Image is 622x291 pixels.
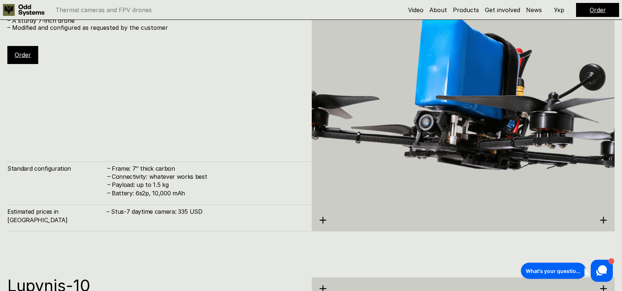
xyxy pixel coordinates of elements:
p: Укр [554,7,564,13]
a: Order [590,6,606,14]
h4: Connectivity: whatever works best [112,173,303,181]
h4: Battery: 6s2p, 10,000 mAh [112,189,303,197]
h4: Payload: up to 1.5 kg [112,181,303,189]
iframe: HelpCrunch [519,258,615,284]
h4: – [107,180,110,188]
h4: Frame: 7’’ thick carbon [112,164,303,173]
a: About [429,6,447,14]
p: – A sturdy 7-inch drone [7,17,303,24]
a: Video [408,6,423,14]
p: Thermal cameras and FPV drones [56,7,152,13]
h4: Estimated prices in [GEOGRAPHIC_DATA] [7,207,107,224]
h4: – Stus-7 daytime camera: 335 USD [107,207,303,216]
h4: Standard configuration [7,164,107,173]
a: Order [15,51,31,58]
h4: – [107,189,110,197]
a: Get involved [485,6,520,14]
h4: – [107,172,110,180]
p: – Modified and configured as requested by the customer [7,24,303,31]
a: Products [453,6,479,14]
h4: – [107,164,110,172]
a: News [526,6,542,14]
